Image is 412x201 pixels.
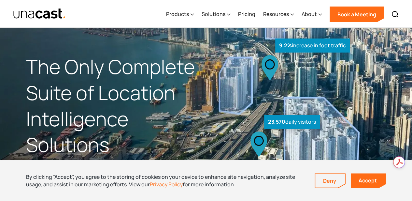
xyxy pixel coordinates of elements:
div: Solutions [202,10,225,18]
strong: 23,570 [268,118,285,125]
div: Resources [263,1,294,28]
div: daily visitors [264,115,320,129]
h1: The Only Complete Suite of Location Intelligence Solutions [26,54,206,158]
img: Unacast text logo [13,8,66,20]
a: Book a Meeting [330,7,384,22]
a: Pricing [238,1,255,28]
div: Resources [263,10,289,18]
div: About [302,1,322,28]
img: Search icon [391,10,399,18]
div: Products [166,10,189,18]
div: increase in foot traffic [275,39,350,53]
div: About [302,10,317,18]
a: Deny [315,174,345,188]
a: Accept [351,173,386,188]
a: Privacy Policy [150,181,183,188]
a: home [13,8,66,20]
div: Products [166,1,194,28]
div: By clicking “Accept”, you agree to the storing of cookies on your device to enhance site navigati... [26,173,305,188]
div: Solutions [202,1,230,28]
strong: 9.2% [279,42,292,49]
